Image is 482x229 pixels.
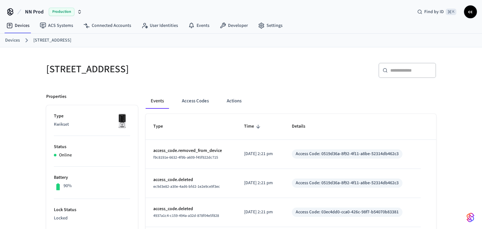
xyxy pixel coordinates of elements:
[114,113,130,129] img: Kwikset Halo Touchscreen Wifi Enabled Smart Lock, Polished Chrome, Front
[222,93,247,109] button: Actions
[136,20,183,31] a: User Identities
[244,122,262,131] span: Time
[467,212,474,223] img: SeamLogoGradient.69752ec5.svg
[5,37,20,44] a: Devices
[153,155,218,160] span: f9c8191e-6632-4f9b-a609-f45f922dc715
[446,9,456,15] span: ⌘ K
[63,183,72,189] p: 90%
[177,93,214,109] button: Access Codes
[54,207,130,213] p: Lock Status
[296,151,399,157] div: Access Code: 0519d36a-8f92-4f11-a8be-52314db462c3
[424,9,444,15] span: Find by ID
[153,213,219,218] span: 4937a1c4-c159-494a-a32d-878f04e5f828
[54,174,130,181] p: Battery
[78,20,136,31] a: Connected Accounts
[35,20,78,31] a: ACS Systems
[153,184,220,189] span: ec9d3e82-a30e-4ad6-bfd2-1e2e9ce9f3ec
[244,209,276,216] p: [DATE] 2:21 pm
[253,20,288,31] a: Settings
[46,93,66,100] p: Properties
[153,122,171,131] span: Type
[54,121,130,128] p: Kwikset
[412,6,461,18] div: Find by ID⌘ K
[25,8,44,16] span: NN Prod
[54,113,130,120] p: Type
[146,93,436,109] div: ant example
[153,206,229,212] p: access_code.deleted
[46,63,237,76] h5: [STREET_ADDRESS]
[244,180,276,186] p: [DATE] 2:21 pm
[215,20,253,31] a: Developer
[146,93,169,109] button: Events
[153,177,229,183] p: access_code.deleted
[33,37,71,44] a: [STREET_ADDRESS]
[296,209,399,216] div: Access Code: 03ec4dd0-cca0-426c-98f7-b54070b83381
[465,6,476,18] span: cc
[296,180,399,186] div: Access Code: 0519d36a-8f92-4f11-a8be-52314db462c3
[464,5,477,18] button: cc
[183,20,215,31] a: Events
[54,144,130,150] p: Status
[54,215,130,222] p: Locked
[292,122,314,131] span: Details
[49,8,74,16] span: Production
[1,20,35,31] a: Devices
[244,151,276,157] p: [DATE] 2:21 pm
[153,147,229,154] p: access_code.removed_from_device
[59,152,72,159] p: Online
